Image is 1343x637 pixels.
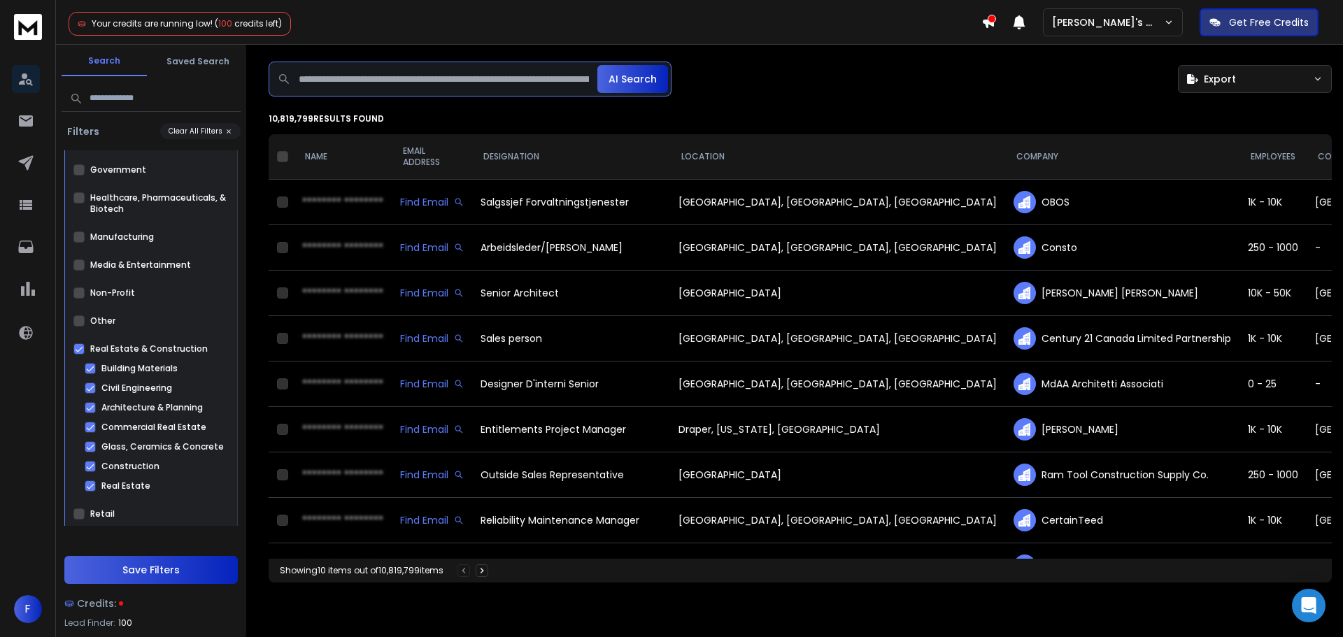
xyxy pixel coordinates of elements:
td: [GEOGRAPHIC_DATA], [GEOGRAPHIC_DATA], [GEOGRAPHIC_DATA] [670,543,1005,589]
th: LOCATION [670,134,1005,180]
td: [GEOGRAPHIC_DATA] [670,452,1005,498]
label: Building Materials [101,363,178,374]
td: [GEOGRAPHIC_DATA], [GEOGRAPHIC_DATA], [GEOGRAPHIC_DATA] [670,180,1005,225]
label: Construction [101,461,159,472]
td: [GEOGRAPHIC_DATA], [GEOGRAPHIC_DATA], [GEOGRAPHIC_DATA] [670,498,1005,543]
div: Find Email [400,286,464,300]
label: Commercial Real Estate [101,422,206,433]
div: Open Intercom Messenger [1292,589,1326,622]
label: Manufacturing [90,231,154,243]
label: Media & Entertainment [90,259,191,271]
button: F [14,595,42,623]
td: Arbeidsleder/[PERSON_NAME] [472,225,670,271]
button: Save Filters [64,556,238,584]
td: Entitlements Project Manager [472,407,670,452]
span: Export [1204,72,1236,86]
td: 0 - 25 [1239,362,1307,407]
div: Find Email [400,331,464,345]
th: NAME [294,134,392,180]
td: [GEOGRAPHIC_DATA], [GEOGRAPHIC_DATA], [GEOGRAPHIC_DATA] [670,362,1005,407]
td: Principal and Chief Financial Officer [472,543,670,589]
p: Lead Finder: [64,617,115,629]
span: 100 [118,617,132,629]
div: Find Email [400,377,464,391]
th: EMAIL ADDRESS [392,134,472,180]
div: [PERSON_NAME] [PERSON_NAME] [1014,282,1231,304]
td: Reliability Maintenance Manager [472,498,670,543]
label: Other [90,315,115,327]
div: Ram Tool Construction Supply Co. [1014,464,1231,486]
td: Outside Sales Representative [472,452,670,498]
button: Get Free Credits [1200,8,1319,36]
img: logo [14,14,42,40]
div: [PERSON_NAME] [1014,418,1231,441]
div: Find Email [400,195,464,209]
label: Civil Engineering [101,382,172,394]
td: [GEOGRAPHIC_DATA], [GEOGRAPHIC_DATA], [GEOGRAPHIC_DATA] [670,316,1005,362]
button: AI Search [597,65,668,93]
button: Search [62,47,147,76]
td: Designer D'interni Senior [472,362,670,407]
a: Credits: [64,589,238,617]
span: Your credits are running low! [92,17,213,29]
h3: Filters [62,124,105,138]
div: MdAA Architetti Associati [1014,373,1231,395]
div: Find Email [400,468,464,482]
td: 1K - 10K [1239,407,1307,452]
td: Salgssjef Forvaltningstjenester [472,180,670,225]
label: Glass, Ceramics & Concrete [101,441,224,452]
td: 25 - 100 [1239,543,1307,589]
p: 10,819,799 results found [269,113,1332,124]
div: Showing 10 items out of 10,819,799 items [280,565,443,576]
span: 100 [218,17,232,29]
td: 10K - 50K [1239,271,1307,316]
label: Real Estate & Construction [90,343,208,355]
label: Non-Profit [90,287,135,299]
label: Architecture & Planning [101,402,203,413]
td: 250 - 1000 [1239,225,1307,271]
td: 250 - 1000 [1239,452,1307,498]
div: Find Email [400,422,464,436]
th: EMPLOYEES [1239,134,1307,180]
p: [PERSON_NAME]'s Workspace [1052,15,1164,29]
div: H.Y. Engineering [1014,554,1231,577]
td: 1K - 10K [1239,316,1307,362]
button: Saved Search [155,48,241,76]
div: Century 21 Canada Limited Partnership [1014,327,1231,350]
th: DESIGNATION [472,134,670,180]
label: Real Estate [101,480,150,492]
td: Sales person [472,316,670,362]
th: COMPANY [1005,134,1239,180]
p: Get Free Credits [1229,15,1309,29]
div: CertainTeed [1014,509,1231,531]
td: 1K - 10K [1239,498,1307,543]
td: [GEOGRAPHIC_DATA], [GEOGRAPHIC_DATA], [GEOGRAPHIC_DATA] [670,225,1005,271]
button: Clear All Filters [160,123,241,139]
div: Find Email [400,241,464,255]
span: Credits: [77,596,116,610]
div: Consto [1014,236,1231,259]
td: [GEOGRAPHIC_DATA] [670,271,1005,316]
label: Retail [90,508,115,520]
div: Find Email [400,513,464,527]
div: OBOS [1014,191,1231,213]
label: Healthcare, Pharmaceuticals, & Biotech [90,192,229,215]
span: ( credits left) [215,17,282,29]
label: Government [90,164,146,176]
td: Draper, [US_STATE], [GEOGRAPHIC_DATA] [670,407,1005,452]
td: 1K - 10K [1239,180,1307,225]
td: Senior Architect [472,271,670,316]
